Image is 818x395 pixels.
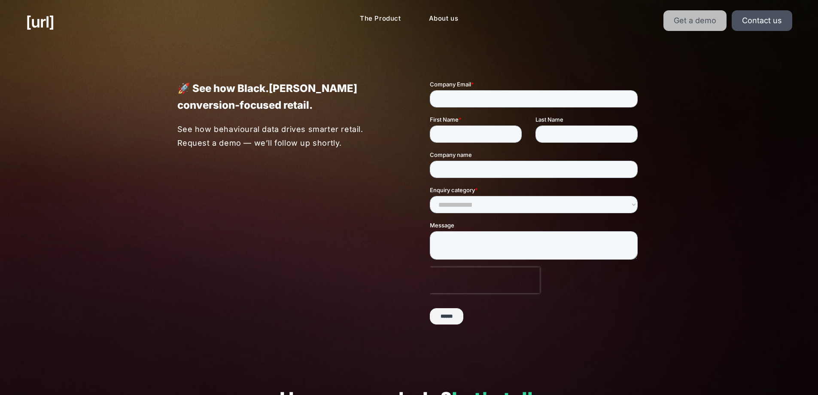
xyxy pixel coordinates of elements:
a: Contact us [732,10,792,31]
p: See how behavioural data drives smarter retail. Request a demo — we’ll follow up shortly. [177,122,389,150]
a: The Product [353,10,408,27]
a: Get a demo [663,10,727,31]
a: [URL] [26,10,54,34]
iframe: Form 1 [430,80,641,332]
a: About us [422,10,465,27]
p: 🚀 See how Black.[PERSON_NAME] conversion-focused retail. [177,80,389,113]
